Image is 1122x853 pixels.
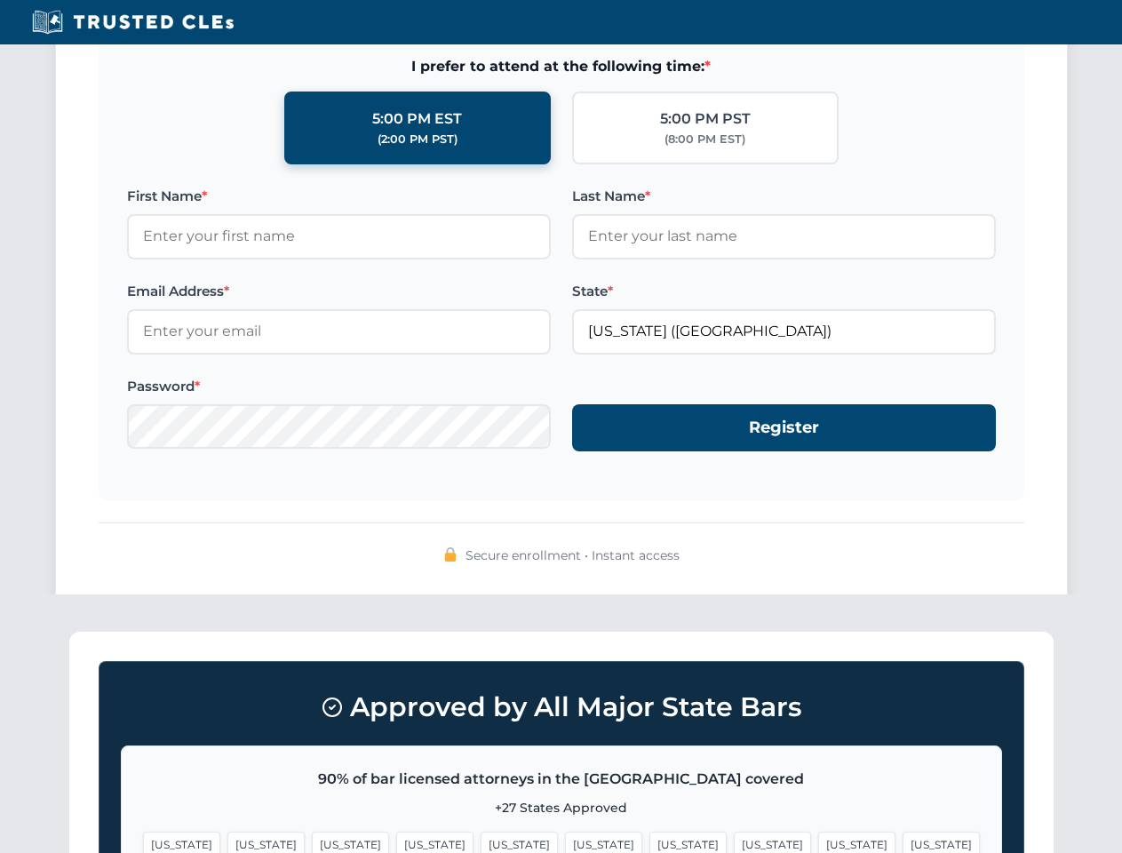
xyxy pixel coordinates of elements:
[572,404,996,451] button: Register
[127,214,551,259] input: Enter your first name
[127,55,996,78] span: I prefer to attend at the following time:
[127,309,551,354] input: Enter your email
[121,683,1002,731] h3: Approved by All Major State Bars
[27,9,239,36] img: Trusted CLEs
[443,547,458,562] img: 🔒
[664,131,745,148] div: (8:00 PM EST)
[143,798,980,817] p: +27 States Approved
[372,108,462,131] div: 5:00 PM EST
[660,108,751,131] div: 5:00 PM PST
[143,768,980,791] p: 90% of bar licensed attorneys in the [GEOGRAPHIC_DATA] covered
[466,546,680,565] span: Secure enrollment • Instant access
[572,281,996,302] label: State
[572,186,996,207] label: Last Name
[127,186,551,207] label: First Name
[572,214,996,259] input: Enter your last name
[127,281,551,302] label: Email Address
[572,309,996,354] input: Florida (FL)
[127,376,551,397] label: Password
[378,131,458,148] div: (2:00 PM PST)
